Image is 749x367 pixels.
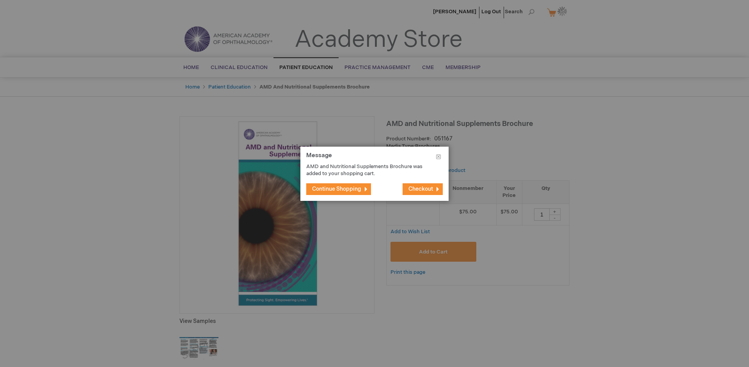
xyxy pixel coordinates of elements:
[408,186,433,192] span: Checkout
[306,152,443,163] h1: Message
[312,186,361,192] span: Continue Shopping
[403,183,443,195] button: Checkout
[306,183,371,195] button: Continue Shopping
[306,163,431,177] p: AMD and Nutritional Supplements Brochure was added to your shopping cart.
